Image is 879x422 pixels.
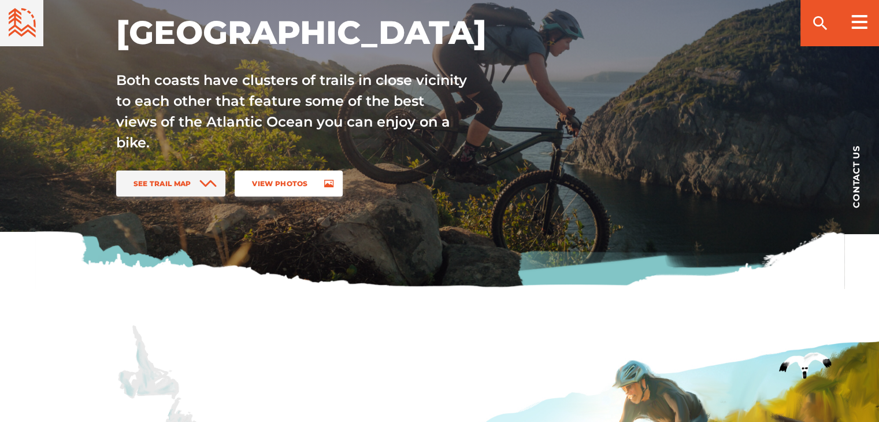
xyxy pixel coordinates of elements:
[116,70,468,153] p: Both coasts have clusters of trails in close vicinity to each other that feature some of the best...
[811,14,829,32] ion-icon: search
[133,179,191,188] span: See Trail Map
[852,145,861,208] span: Contact us
[252,179,307,188] span: View Photos
[235,171,342,197] a: View Photos
[116,171,226,197] a: See Trail Map
[116,12,544,53] h1: [GEOGRAPHIC_DATA]
[833,127,879,225] a: Contact us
